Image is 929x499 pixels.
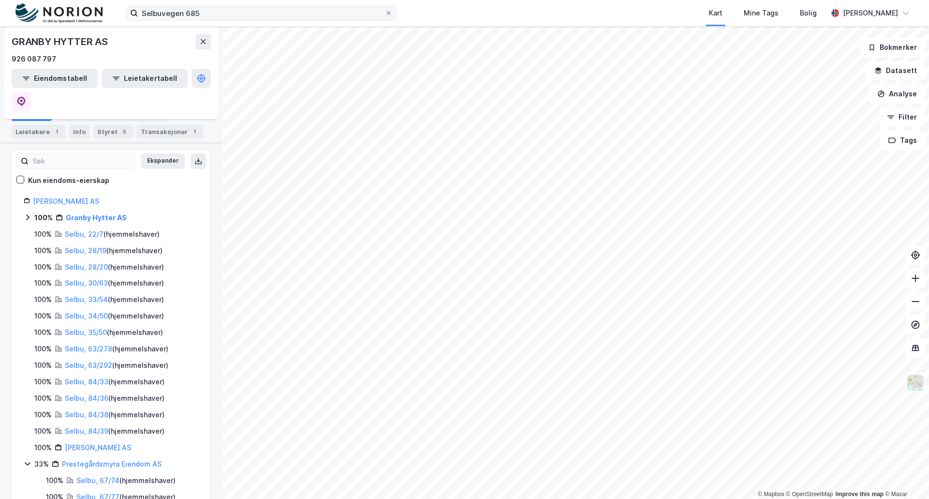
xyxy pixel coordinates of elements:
div: ( hjemmelshaver ) [65,294,164,305]
a: Selbu, 33/54 [65,295,108,303]
img: Z [906,374,925,392]
div: 100% [46,475,63,486]
a: Selbu, 84/36 [65,394,108,402]
a: Selbu, 28/20 [65,263,108,271]
div: 100% [34,310,52,322]
div: 100% [34,360,52,371]
div: 33% [34,458,49,470]
div: Info [69,125,90,138]
div: ( hjemmelshaver ) [65,245,163,257]
div: 100% [34,294,52,305]
button: Datasett [866,61,925,80]
div: [PERSON_NAME] [843,7,898,19]
div: GRANBY HYTTER AS [12,34,110,49]
div: Kart [709,7,722,19]
a: [PERSON_NAME] AS [33,197,99,205]
div: 100% [34,261,52,273]
a: Prestegårdsmyra Eiendom AS [62,460,162,468]
div: ( hjemmelshaver ) [65,327,163,338]
div: ( hjemmelshaver ) [65,261,164,273]
div: Styret [93,125,133,138]
div: ( hjemmelshaver ) [65,360,168,371]
img: norion-logo.80e7a08dc31c2e691866.png [15,3,103,23]
button: Tags [880,131,925,150]
a: Selbu, 28/19 [65,246,106,255]
div: 1 [52,127,61,136]
a: Selbu, 30/63 [65,279,108,287]
a: Selbu, 84/39 [65,427,108,435]
a: Mapbox [758,491,784,498]
button: Filter [879,107,925,127]
div: 100% [34,343,52,355]
div: Mine Tags [744,7,779,19]
a: [PERSON_NAME] AS [65,443,131,452]
a: Selbu, 34/50 [65,312,108,320]
div: Leietakere [12,125,65,138]
div: 926 087 797 [12,53,56,65]
div: ( hjemmelshaver ) [65,376,165,388]
button: Eiendomstabell [12,69,98,88]
div: 100% [34,327,52,338]
div: ( hjemmelshaver ) [65,393,165,404]
div: ( hjemmelshaver ) [65,310,164,322]
input: Søk på adresse, matrikkel, gårdeiere, leietakere eller personer [138,6,385,20]
a: Selbu, 63/292 [65,361,112,369]
a: Granby Hytter AS [66,213,127,222]
div: ( hjemmelshaver ) [65,343,168,355]
a: Selbu, 63/278 [65,345,112,353]
a: Improve this map [836,491,884,498]
div: ( hjemmelshaver ) [65,277,164,289]
div: ( hjemmelshaver ) [65,228,160,240]
div: 100% [34,393,52,404]
button: Analyse [869,84,925,104]
div: Bolig [800,7,817,19]
a: OpenStreetMap [786,491,833,498]
div: 100% [34,376,52,388]
div: Kun eiendoms-eierskap [28,175,109,186]
a: Selbu, 22/7 [65,230,104,238]
input: Søk [29,154,135,168]
div: ( hjemmelshaver ) [65,425,165,437]
iframe: Chat Widget [881,453,929,499]
div: ( hjemmelshaver ) [76,475,176,486]
a: Selbu, 67/74 [76,476,120,484]
a: Selbu, 84/38 [65,410,108,419]
div: 100% [34,228,52,240]
button: Ekspander [141,153,185,169]
div: 100% [34,425,52,437]
a: Selbu, 84/33 [65,378,108,386]
div: 1 [190,127,199,136]
a: Selbu, 35/50 [65,328,107,336]
div: 100% [34,245,52,257]
div: Transaksjoner [137,125,203,138]
div: 5 [120,127,129,136]
div: 100% [34,442,52,454]
div: 100% [34,409,52,421]
button: Bokmerker [860,38,925,57]
div: 100% [34,277,52,289]
div: 100% [34,212,53,224]
button: Leietakertabell [102,69,188,88]
div: ( hjemmelshaver ) [65,409,165,421]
